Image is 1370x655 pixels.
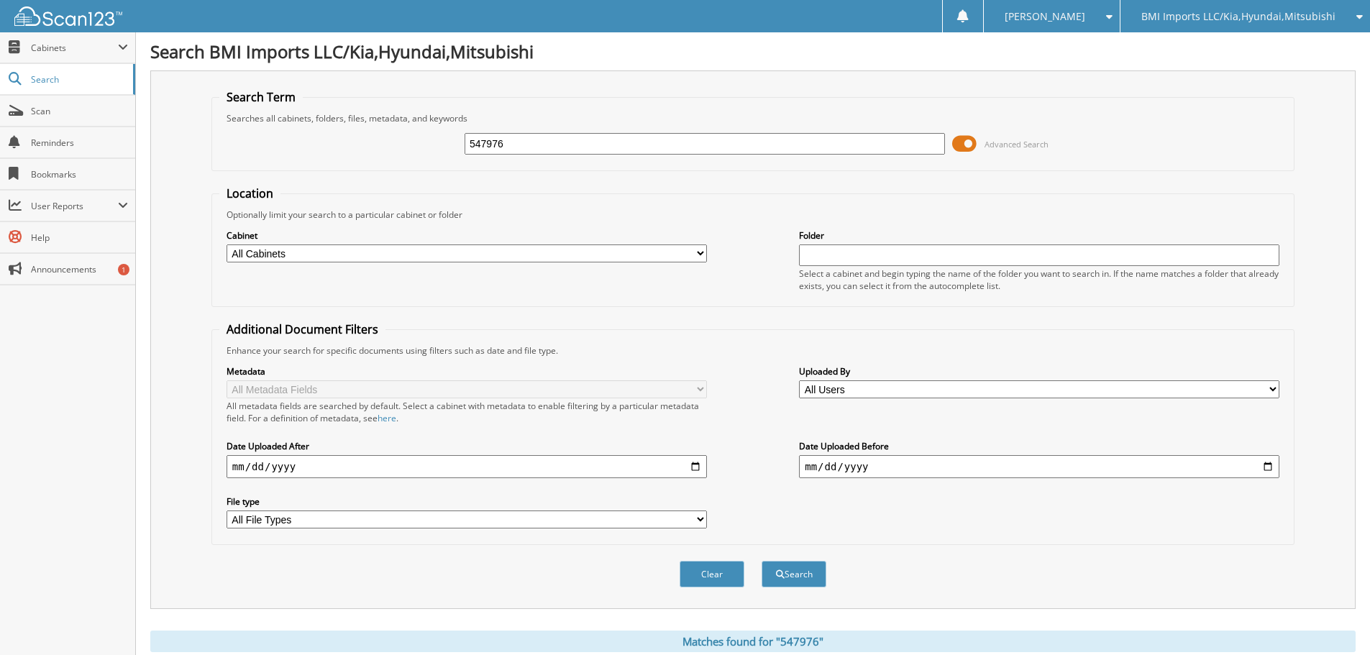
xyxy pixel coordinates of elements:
div: Matches found for "547976" [150,631,1356,652]
legend: Additional Document Filters [219,321,385,337]
span: Advanced Search [985,139,1049,150]
label: Metadata [227,365,707,377]
a: here [378,412,396,424]
span: Scan [31,105,128,117]
input: start [227,455,707,478]
button: Search [762,561,826,587]
label: Cabinet [227,229,707,242]
div: Enhance your search for specific documents using filters such as date and file type. [219,344,1287,357]
span: BMI Imports LLC/Kia,Hyundai,Mitsubishi [1141,12,1335,21]
span: Reminders [31,137,128,149]
label: File type [227,495,707,508]
button: Clear [680,561,744,587]
span: Search [31,73,126,86]
label: Uploaded By [799,365,1279,377]
div: 1 [118,264,129,275]
h1: Search BMI Imports LLC/Kia,Hyundai,Mitsubishi [150,40,1356,63]
span: Bookmarks [31,168,128,180]
label: Folder [799,229,1279,242]
input: end [799,455,1279,478]
div: All metadata fields are searched by default. Select a cabinet with metadata to enable filtering b... [227,400,707,424]
span: User Reports [31,200,118,212]
span: [PERSON_NAME] [1005,12,1085,21]
label: Date Uploaded After [227,440,707,452]
div: Select a cabinet and begin typing the name of the folder you want to search in. If the name match... [799,267,1279,292]
div: Searches all cabinets, folders, files, metadata, and keywords [219,112,1287,124]
span: Help [31,232,128,244]
label: Date Uploaded Before [799,440,1279,452]
legend: Location [219,185,280,201]
span: Cabinets [31,42,118,54]
img: scan123-logo-white.svg [14,6,122,26]
span: Announcements [31,263,128,275]
div: Optionally limit your search to a particular cabinet or folder [219,209,1287,221]
legend: Search Term [219,89,303,105]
